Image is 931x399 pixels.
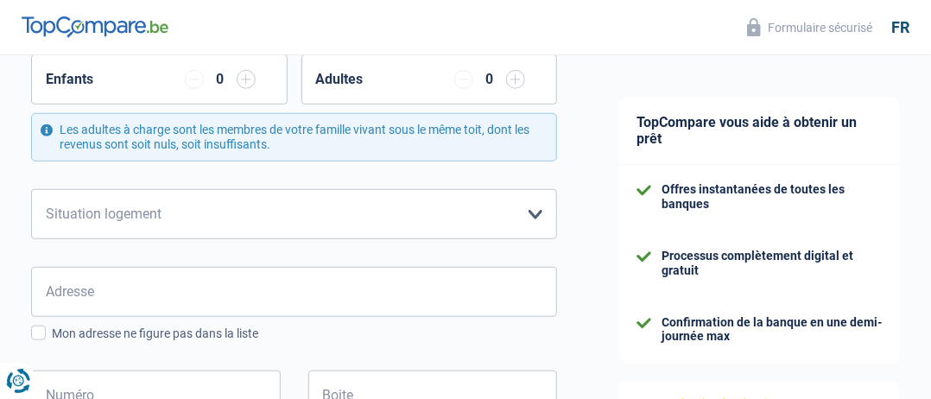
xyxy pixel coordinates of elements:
img: TopCompare Logo [22,16,168,37]
div: Les adultes à charge sont les membres de votre famille vivant sous le même toit, dont les revenus... [31,113,557,161]
div: 0 [482,73,497,86]
input: Sélectionnez votre adresse dans la barre de recherche [31,267,557,317]
div: Offres instantanées de toutes les banques [662,182,883,212]
div: TopCompare vous aide à obtenir un prêt [619,97,900,165]
label: Enfants [46,73,93,86]
div: Processus complètement digital et gratuit [662,249,883,278]
div: fr [891,18,909,37]
label: Adultes [316,73,364,86]
div: Mon adresse ne figure pas dans la liste [52,325,557,343]
div: 0 [212,73,228,86]
div: Confirmation de la banque en une demi-journée max [662,315,883,345]
img: Advertisement [4,62,5,63]
button: Formulaire sécurisé [737,13,883,41]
